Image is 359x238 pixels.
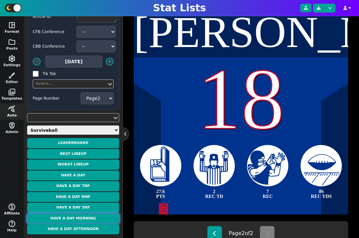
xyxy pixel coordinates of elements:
span: 27.6 PTS [156,189,165,199]
span: query_stats [8,105,16,113]
span: settings [8,55,16,63]
button: Have a Day Afternoon [27,224,119,234]
span: help [8,220,16,228]
label: CBB Conference [33,43,72,49]
button: Best Lineup [27,149,119,159]
span: monetization_on [8,203,16,211]
button: Worst Lineup [27,160,119,170]
button: - [33,58,41,66]
button: Have a Day TNF [27,181,119,191]
button: Have a Day [27,170,119,181]
span: space_dashboard [8,21,16,29]
span: shield_person [8,121,16,129]
label: Article ID [33,14,72,20]
button: Leaderboard [27,138,119,148]
span: folder [8,38,16,46]
div: Select... [36,81,104,87]
button: Have a Day SNF [27,203,119,213]
span: 86 REC YDS [311,189,332,199]
div: 18 [134,56,348,143]
span: Page 2 of 2 [229,229,253,237]
span: 3 [162,206,165,215]
label: Page Number [33,95,81,101]
span: brush [8,71,16,79]
button: + [106,58,114,66]
button: Have a Day Morning [27,214,119,224]
label: CFB Conference [33,29,72,35]
h1: Stat Lists [153,2,206,14]
span: WK [161,203,166,208]
div: [PERSON_NAME] [134,10,348,55]
button: Have a Day MNF [27,192,119,202]
span: photo_library [8,88,16,96]
label: Tik Tok [43,71,82,77]
span: 2 REC TD [205,189,223,199]
span: 7 REC [263,189,273,199]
